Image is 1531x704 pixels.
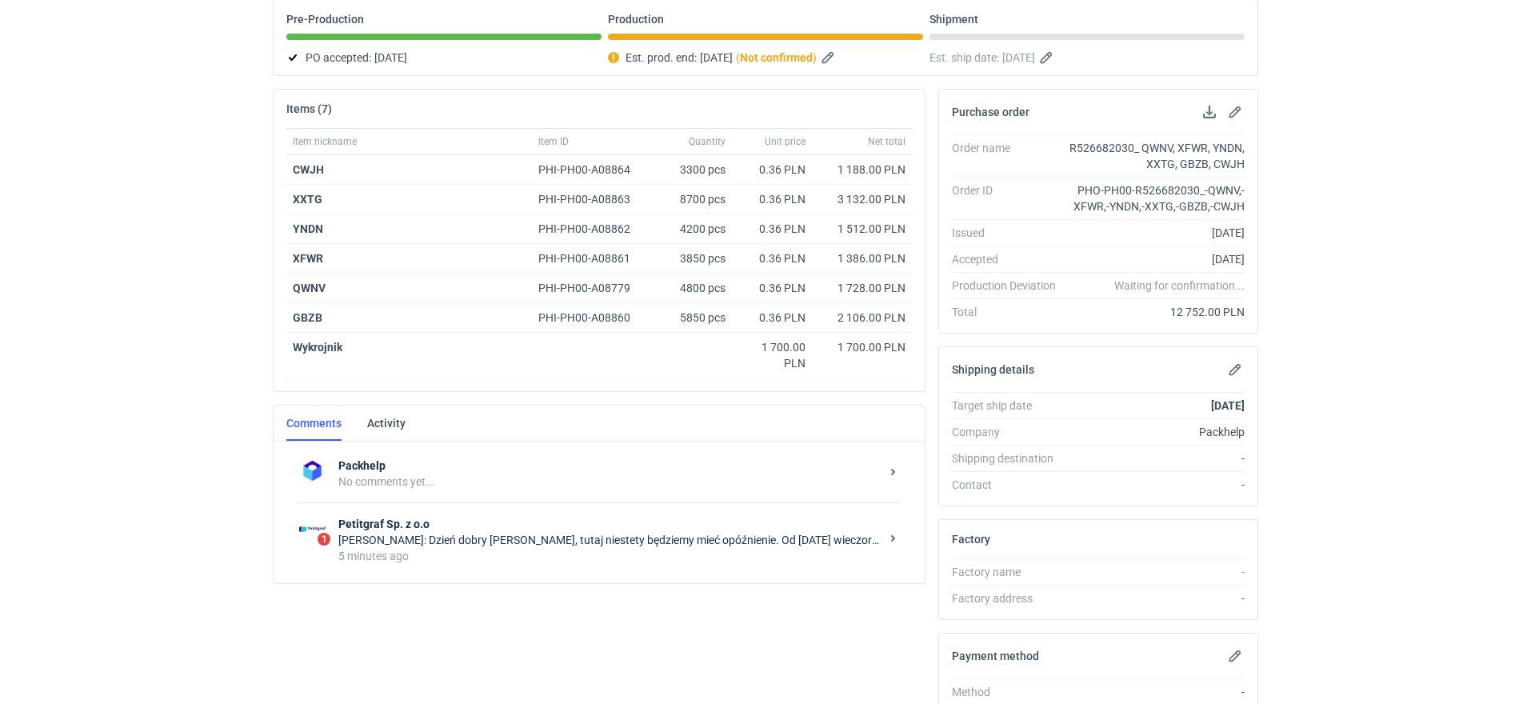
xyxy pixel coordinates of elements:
[1069,304,1245,320] div: 12 752.00 PLN
[293,193,322,206] a: XXTG
[952,398,1069,414] div: Target ship date
[952,684,1069,700] div: Method
[929,48,1245,67] div: Est. ship date:
[952,225,1069,241] div: Issued
[293,282,326,294] a: QWNV
[952,424,1069,440] div: Company
[1211,399,1245,412] strong: [DATE]
[538,135,569,148] span: Item ID
[818,221,905,237] div: 1 512.00 PLN
[538,221,646,237] div: PHI-PH00-A08862
[338,548,880,564] div: 5 minutes ago
[1069,251,1245,267] div: [DATE]
[538,280,646,296] div: PHI-PH00-A08779
[868,135,905,148] span: Net total
[1069,225,1245,241] div: [DATE]
[299,458,326,484] div: Packhelp
[652,185,732,214] div: 8700 pcs
[1069,450,1245,466] div: -
[652,244,732,274] div: 3850 pcs
[293,163,324,176] a: CWJH
[538,250,646,266] div: PHI-PH00-A08861
[952,533,990,546] h2: Factory
[1114,278,1245,294] em: Waiting for confirmation...
[286,102,332,115] h2: Items (7)
[338,458,880,474] strong: Packhelp
[818,339,905,355] div: 1 700.00 PLN
[813,51,817,64] em: )
[286,13,364,26] p: Pre-Production
[689,135,726,148] span: Quantity
[1225,646,1245,666] button: Edit payment method
[952,590,1069,606] div: Factory address
[652,303,732,333] div: 5850 pcs
[1069,684,1245,700] div: -
[1225,102,1245,122] button: Edit purchase order
[1069,182,1245,214] div: PHO-PH00-R526682030_-QWNV,-XFWR,-YNDN,-XXTG,-GBZB,-CWJH
[299,516,326,542] img: Petitgraf Sp. z o.o
[952,182,1069,214] div: Order ID
[700,48,733,67] span: [DATE]
[740,51,813,64] strong: Not confirmed
[952,304,1069,320] div: Total
[929,13,978,26] p: Shipment
[293,135,357,148] span: Item nickname
[608,48,923,67] div: Est. prod. end:
[318,533,330,546] span: 1
[1038,48,1057,67] button: Edit estimated shipping date
[818,162,905,178] div: 1 188.00 PLN
[1200,102,1219,122] button: Download PO
[367,406,406,441] a: Activity
[818,191,905,207] div: 3 132.00 PLN
[1225,360,1245,379] button: Edit shipping details
[1002,48,1035,67] span: [DATE]
[338,474,880,490] div: No comments yet...
[293,311,322,324] a: GBZB
[608,13,664,26] p: Production
[952,106,1029,118] h2: Purchase order
[736,51,740,64] em: (
[738,162,805,178] div: 0.36 PLN
[538,310,646,326] div: PHI-PH00-A08860
[1069,590,1245,606] div: -
[652,214,732,244] div: 4200 pcs
[952,564,1069,580] div: Factory name
[952,363,1034,376] h2: Shipping details
[286,48,602,67] div: PO accepted:
[738,310,805,326] div: 0.36 PLN
[820,48,839,67] button: Edit estimated production end date
[1069,564,1245,580] div: -
[286,406,342,441] a: Comments
[952,140,1069,172] div: Order name
[293,252,323,265] a: XFWR
[952,477,1069,493] div: Contact
[765,135,805,148] span: Unit price
[338,516,880,532] strong: Petitgraf Sp. z o.o
[338,532,880,548] div: [PERSON_NAME]: Dzień dobry [PERSON_NAME], tutaj niestety będziemy mieć opóźnienie. Od [DATE] wiec...
[652,155,732,185] div: 3300 pcs
[952,650,1039,662] h2: Payment method
[738,339,805,371] div: 1 700.00 PLN
[293,222,323,235] a: YNDN
[818,310,905,326] div: 2 106.00 PLN
[538,191,646,207] div: PHI-PH00-A08863
[538,162,646,178] div: PHI-PH00-A08864
[738,250,805,266] div: 0.36 PLN
[738,191,805,207] div: 0.36 PLN
[374,48,407,67] span: [DATE]
[738,280,805,296] div: 0.36 PLN
[1069,424,1245,440] div: Packhelp
[1069,140,1245,172] div: R526682030_ QWNV, XFWR, YNDN, XXTG, GBZB, CWJH
[818,250,905,266] div: 1 386.00 PLN
[738,221,805,237] div: 0.36 PLN
[952,251,1069,267] div: Accepted
[1069,477,1245,493] div: -
[952,278,1069,294] div: Production Deviation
